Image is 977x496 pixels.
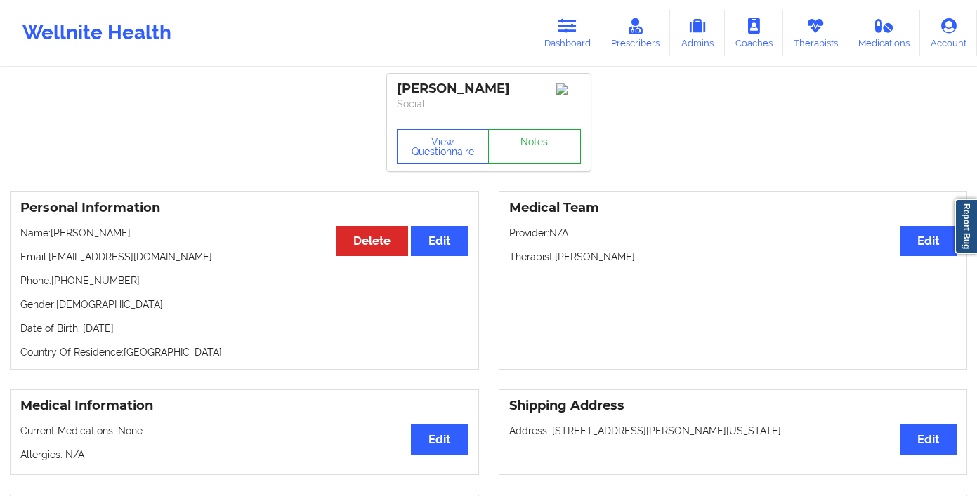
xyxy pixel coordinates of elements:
a: Prescribers [601,10,671,56]
button: Edit [900,424,957,454]
button: Edit [411,226,468,256]
p: Email: [EMAIL_ADDRESS][DOMAIN_NAME] [20,250,468,264]
h3: Shipping Address [509,398,957,414]
p: Country Of Residence: [GEOGRAPHIC_DATA] [20,345,468,359]
a: Medications [848,10,921,56]
h3: Personal Information [20,200,468,216]
p: Date of Birth: [DATE] [20,321,468,335]
a: Notes [488,129,581,164]
div: [PERSON_NAME] [397,81,581,97]
img: Image%2Fplaceholer-image.png [556,83,581,95]
p: Social [397,97,581,111]
button: Edit [900,226,957,256]
a: Report Bug [955,199,977,254]
p: Address: [STREET_ADDRESS][PERSON_NAME][US_STATE]. [509,424,957,438]
p: Name: [PERSON_NAME] [20,226,468,240]
a: Account [920,10,977,56]
a: Dashboard [534,10,601,56]
button: View Questionnaire [397,129,490,164]
p: Gender: [DEMOGRAPHIC_DATA] [20,297,468,311]
p: Therapist: [PERSON_NAME] [509,250,957,264]
p: Current Medications: None [20,424,468,438]
a: Therapists [783,10,848,56]
p: Provider: N/A [509,226,957,240]
a: Admins [670,10,725,56]
h3: Medical Team [509,200,957,216]
p: Allergies: N/A [20,448,468,462]
a: Coaches [725,10,783,56]
p: Phone: [PHONE_NUMBER] [20,274,468,288]
button: Delete [336,226,408,256]
h3: Medical Information [20,398,468,414]
button: Edit [411,424,468,454]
